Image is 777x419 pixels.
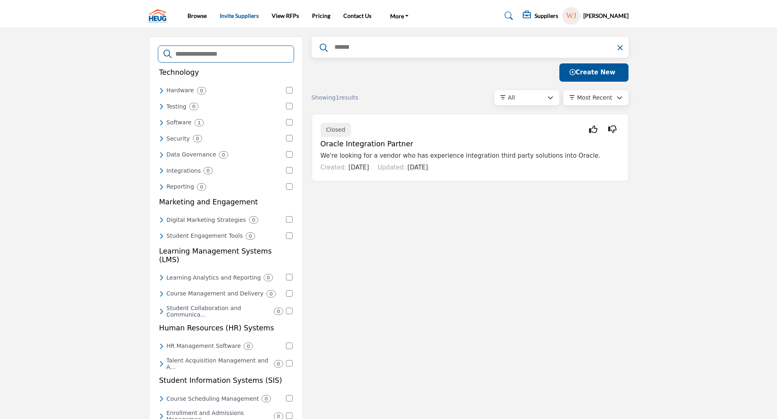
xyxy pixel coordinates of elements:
[200,88,203,93] b: 0
[321,151,620,161] p: We're looking for a vendor who has experience integration third party solutions into Oracle.
[166,217,246,224] h6: Forward-thinking strategies tailored to promote institutional visibility and engagement in the di...
[286,290,292,297] input: Select Course Management and Delivery
[523,11,558,21] div: Suppliers
[159,376,282,385] h5: Student Information Systems (SIS)
[508,94,515,101] span: All
[262,395,271,402] div: 0 Results For Course Scheduling Management
[608,129,617,130] i: Not Interested
[166,357,271,371] h6: Comprehensive systems designed to identify, engage, and onboard top-tier educational professional...
[277,361,280,367] b: 0
[312,93,407,102] div: Showing results
[166,151,216,158] h6: Robust systems ensuring data accuracy, consistency, and security, upholding the institution's com...
[175,49,288,59] input: Search Categories
[378,164,406,171] span: Updated:
[159,68,199,77] h5: Technology
[497,9,518,22] a: Search
[166,290,264,297] h6: Comprehensive platforms ensuring dynamic and effective course delivery, tailored to cater to dive...
[583,12,629,20] h5: [PERSON_NAME]
[193,135,202,142] div: 0 Results For Security
[252,217,255,223] b: 0
[589,129,598,130] i: Interested
[197,183,206,191] div: 0 Results For Reporting
[166,343,241,350] h6: Precision tools tailored for the educational sector, ensuring effective staffing, payroll, and be...
[286,183,292,190] input: Select Reporting
[384,10,415,22] a: More
[159,198,258,206] h5: Marketing and Engagement
[286,395,292,402] input: Select Course Scheduling Management
[277,308,280,314] b: 0
[559,63,629,82] button: Create New
[194,119,204,126] div: 1 Results For Software
[321,140,620,148] h5: Oracle Integration Partner
[207,168,210,174] b: 0
[343,12,371,19] a: Contact Us
[166,87,194,94] h6: Hardware Solutions
[277,413,280,419] b: 0
[166,395,259,402] h6: Advanced systems optimized for creating and managing course timetables, ensuring resource efficie...
[286,103,292,109] input: Select Testing
[286,151,292,158] input: Select Data Governance
[220,12,259,19] a: Invite Suppliers
[166,305,271,319] h6: Platforms promoting student interaction, enabling effective communication and collaboration, fost...
[266,290,276,297] div: 0 Results For Course Management and Delivery
[570,69,615,76] span: Create New
[166,119,192,126] h6: Software solutions
[407,164,428,171] span: [DATE]
[166,274,261,281] h6: In-depth insights into student performance and learning outcomes, enabling educators to refine te...
[219,151,228,158] div: 0 Results For Data Governance
[222,152,225,158] b: 0
[326,126,345,133] span: Closed
[286,167,292,174] input: Select Integrations
[274,308,283,315] div: 0 Results For Student Collaboration and Communication
[244,343,253,350] div: 0 Results For HR Management Software
[166,167,201,174] h6: Seamless and efficient system integrations tailored for the educational domain, ensuring operatio...
[336,94,339,101] span: 1
[189,103,199,110] div: 0 Results For Testing
[270,291,273,297] b: 0
[321,164,347,171] span: Created:
[197,87,206,94] div: 0 Results For Hardware
[159,247,292,264] h5: Learning Management Systems (LMS)
[286,343,292,349] input: Select HR Management Software
[196,136,199,141] b: 0
[562,7,580,25] button: Show hide supplier dropdown
[535,12,558,20] h5: Suppliers
[166,103,186,110] h6: Testing
[166,232,243,239] h6: Innovative tools designed to foster a deep connection between students and the institution, enhan...
[312,12,330,19] a: Pricing
[249,233,252,239] b: 0
[166,135,190,142] h6: Cutting-edge solutions ensuring the utmost protection of institutional data, preserving the integ...
[200,184,203,190] b: 0
[286,308,292,314] input: Select Student Collaboration and Communication
[286,216,292,223] input: Select Digital Marketing Strategies
[577,94,612,101] span: Most Recent
[286,87,292,93] input: Select Hardware
[274,360,283,367] div: 0 Results For Talent Acquisition Management and Applicant Tracking
[159,324,274,332] h5: Human Resources (HR) Systems
[149,9,170,23] img: site Logo
[166,183,194,190] h6: Dynamic tools that convert raw data into actionable insights, tailored to aid decision-making pro...
[198,120,201,126] b: 1
[286,274,292,280] input: Select Learning Analytics and Reporting
[247,343,250,349] b: 0
[267,275,270,280] b: 0
[286,412,292,419] input: Select Enrollment and Admissions Management
[272,12,299,19] a: View RFPs
[286,232,292,239] input: Select Student Engagement Tools
[246,232,255,240] div: 0 Results For Student Engagement Tools
[286,119,292,126] input: Select Software
[249,216,258,224] div: 0 Results For Digital Marketing Strategies
[192,104,195,109] b: 0
[286,360,292,367] input: Select Talent Acquisition Management and Applicant Tracking
[265,396,268,402] b: 0
[203,167,213,174] div: 0 Results For Integrations
[348,164,369,171] span: [DATE]
[188,12,207,19] a: Browse
[286,135,292,141] input: Select Security
[264,274,273,281] div: 0 Results For Learning Analytics and Reporting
